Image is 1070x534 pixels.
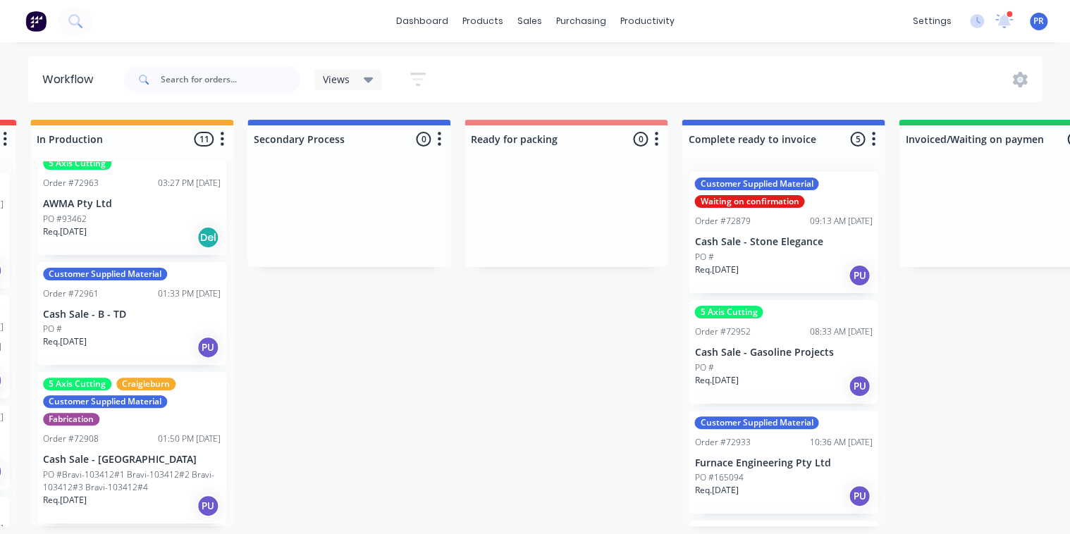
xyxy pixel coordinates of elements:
div: Customer Supplied Material [43,395,167,408]
p: Cash Sale - B - TD [43,309,221,321]
div: Order #72879 [694,215,750,228]
p: PO #165094 [694,471,743,484]
div: sales [510,11,549,32]
p: Req. [DATE] [694,374,738,387]
div: Fabrication [43,413,99,426]
div: PU [848,485,871,507]
div: 5 Axis Cutting [43,378,111,390]
div: Order #72963 [43,177,99,190]
div: Order #72961 [43,287,99,300]
p: Furnace Engineering Pty Ltd [694,457,872,469]
p: Req. [DATE] [43,494,87,507]
div: Customer Supplied MaterialWaiting on confirmationOrder #7287909:13 AM [DATE]Cash Sale - Stone Ele... [689,172,878,293]
div: 10:36 AM [DATE] [809,436,872,449]
div: 5 Axis CuttingCraigieburnCustomer Supplied MaterialFabricationOrder #7290801:50 PM [DATE]Cash Sal... [37,372,226,523]
p: PO # [694,251,713,263]
div: Craigieburn [116,378,176,390]
p: PO #93462 [43,213,87,225]
p: Cash Sale - [GEOGRAPHIC_DATA] [43,454,221,466]
div: PU [848,264,871,287]
div: 09:13 AM [DATE] [809,215,872,228]
span: PR [1033,15,1044,27]
div: 08:33 AM [DATE] [809,325,872,338]
div: PU [197,495,219,517]
div: Waiting on confirmation [694,195,804,208]
div: Del [197,226,219,249]
p: PO # [43,323,62,335]
a: dashboard [389,11,455,32]
div: purchasing [549,11,613,32]
div: Customer Supplied MaterialOrder #7296101:33 PM [DATE]Cash Sale - B - TDPO #Req.[DATE]PU [37,262,226,366]
p: Cash Sale - Gasoline Projects [694,347,872,359]
div: Customer Supplied Material [694,416,818,429]
span: Views [323,72,350,87]
div: 5 Axis CuttingOrder #7295208:33 AM [DATE]Cash Sale - Gasoline ProjectsPO #Req.[DATE]PU [689,300,878,404]
div: Customer Supplied MaterialOrder #7293310:36 AM [DATE]Furnace Engineering Pty LtdPO #165094Req.[DA... [689,411,878,514]
div: Order #72952 [694,325,750,338]
p: Cash Sale - Stone Elegance [694,236,872,248]
div: PU [848,375,871,397]
p: Req. [DATE] [694,484,738,497]
div: Order #72908 [43,433,99,445]
div: Order #72933 [694,436,750,449]
div: 01:50 PM [DATE] [158,433,221,445]
div: Customer Supplied Material [694,178,818,190]
p: Req. [DATE] [43,225,87,238]
div: 5 Axis Cutting [694,306,763,318]
div: products [455,11,510,32]
div: Workflow [42,71,100,88]
p: PO #Bravi-103412#1 Bravi-103412#2 Bravi-103412#3 Bravi-103412#4 [43,468,221,494]
div: productivity [613,11,682,32]
p: Req. [DATE] [43,335,87,348]
input: Search for orders... [161,66,300,94]
div: settings [906,11,959,32]
div: 03:27 PM [DATE] [158,177,221,190]
div: 01:33 PM [DATE] [158,287,221,300]
img: Factory [25,11,47,32]
p: Req. [DATE] [694,263,738,276]
p: PO # [694,361,713,374]
p: AWMA Pty Ltd [43,198,221,210]
div: 5 Axis Cutting [43,157,111,170]
div: 5 Axis CuttingOrder #7296303:27 PM [DATE]AWMA Pty LtdPO #93462Req.[DATE]Del [37,151,226,255]
div: PU [197,336,219,359]
div: Customer Supplied Material [43,268,167,280]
